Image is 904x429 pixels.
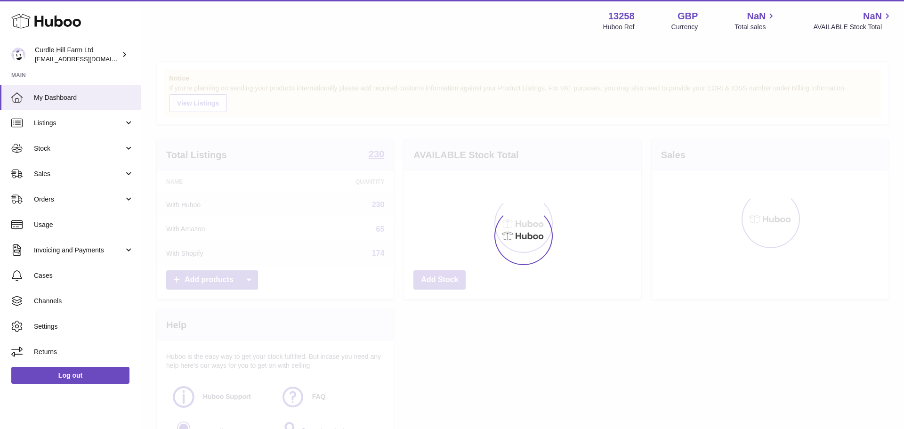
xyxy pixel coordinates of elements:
[603,23,635,32] div: Huboo Ref
[34,348,134,356] span: Returns
[678,10,698,23] strong: GBP
[35,55,138,63] span: [EMAIL_ADDRESS][DOMAIN_NAME]
[34,195,124,204] span: Orders
[747,10,766,23] span: NaN
[34,119,124,128] span: Listings
[863,10,882,23] span: NaN
[34,93,134,102] span: My Dashboard
[35,46,120,64] div: Curdle Hill Farm Ltd
[734,10,776,32] a: NaN Total sales
[34,271,134,280] span: Cases
[34,297,134,306] span: Channels
[671,23,698,32] div: Currency
[813,23,893,32] span: AVAILABLE Stock Total
[734,23,776,32] span: Total sales
[34,170,124,178] span: Sales
[34,322,134,331] span: Settings
[813,10,893,32] a: NaN AVAILABLE Stock Total
[34,220,134,229] span: Usage
[11,367,129,384] a: Log out
[34,144,124,153] span: Stock
[34,246,124,255] span: Invoicing and Payments
[608,10,635,23] strong: 13258
[11,48,25,62] img: internalAdmin-13258@internal.huboo.com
